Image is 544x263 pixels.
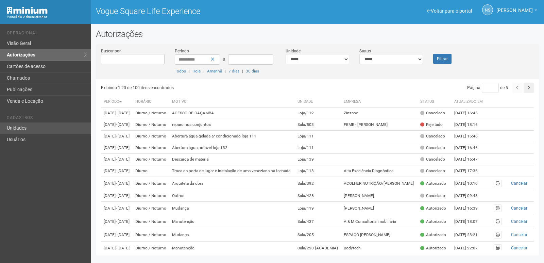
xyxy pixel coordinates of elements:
td: Descarga de material [169,154,295,165]
td: [DATE] [101,242,133,255]
th: Motivo [169,96,295,108]
td: ESPAÇO [PERSON_NAME] [341,228,418,242]
td: [PERSON_NAME] [341,202,418,215]
td: [DATE] 22:07 [452,242,489,255]
span: - [DATE] [116,246,130,250]
td: Manutenção [169,242,295,255]
div: Autorizado [420,181,446,186]
td: [DATE] [101,215,133,228]
th: Atualizado em [452,96,489,108]
span: a [223,56,225,62]
td: [DATE] 16:46 [452,131,489,142]
td: Troca da porta de lugar e instalação de uma veneziana na fachada [169,165,295,177]
span: - [DATE] [116,193,130,198]
td: [DATE] [101,154,133,165]
div: Cancelado [420,133,445,139]
td: Diurno / Noturno [133,202,169,215]
button: Cancelar [507,180,531,187]
div: Rejeitado [420,122,443,128]
span: - [DATE] [116,157,130,162]
td: Mudança [169,228,295,242]
button: Cancelar [507,231,531,239]
td: [DATE] 10:10 [452,177,489,190]
td: Diurno / Noturno [133,228,169,242]
a: [PERSON_NAME] [496,9,537,14]
span: - [DATE] [116,181,130,186]
th: Status [418,96,452,108]
div: Autorizado [420,245,446,251]
td: Arquiteta da obra [169,177,295,190]
td: ACOLHER NUTRIÇÃO/[PERSON_NAME] [341,177,418,190]
td: Alta Excelência Diagnóstica [341,165,418,177]
td: Diurno / Noturno [133,108,169,119]
th: Horário [133,96,169,108]
span: - [DATE] [116,134,130,138]
th: Empresa [341,96,418,108]
div: Cancelado [420,110,445,116]
span: | [242,69,243,73]
div: Cancelado [420,145,445,151]
a: 7 dias [228,69,239,73]
h1: Vogue Square Life Experience [96,7,312,16]
td: [DATE] [101,165,133,177]
td: ACESSO DE CAÇAMBA [169,108,295,119]
td: [DATE] [101,142,133,154]
td: [DATE] [101,131,133,142]
a: 30 dias [246,69,259,73]
div: Cancelado [420,157,445,162]
span: Página de 5 [467,85,508,90]
label: Período [175,48,189,54]
td: Sala/290 (ACADEMIA) [295,242,341,255]
div: Cancelado [420,168,445,174]
td: Loja/139 [295,154,341,165]
td: [PERSON_NAME] [341,190,418,202]
span: - [DATE] [116,206,130,211]
span: | [225,69,226,73]
button: Cancelar [507,204,531,212]
td: [DATE] 23:21 [452,228,489,242]
div: Autorizado [420,206,446,211]
span: - [DATE] [116,111,130,115]
td: Sala/205 [295,228,341,242]
td: Diurno / Noturno [133,190,169,202]
th: Período [101,96,133,108]
img: Minium [7,7,48,14]
td: Mudança [169,202,295,215]
td: [DATE] 09:43 [452,190,489,202]
div: Exibindo 1-20 de 100 itens encontrados [101,83,319,93]
td: Bodytech [341,242,418,255]
div: Painel do Administrador [7,14,86,20]
td: Loja/113 [295,165,341,177]
td: [DATE] 17:36 [452,165,489,177]
td: [DATE] [101,202,133,215]
td: Diurno / Noturno [133,242,169,255]
td: [DATE] [101,119,133,131]
td: [DATE] 18:07 [452,215,489,228]
span: - [DATE] [116,232,130,237]
div: Cancelado [420,193,445,199]
td: [DATE] 16:47 [452,154,489,165]
td: Diurno / Noturno [133,154,169,165]
li: Operacional [7,31,86,38]
a: Amanhã [207,69,222,73]
td: Loja/111 [295,131,341,142]
td: [DATE] [101,177,133,190]
div: Autorizado [420,232,446,238]
td: Sala/437 [295,215,341,228]
a: Todos [175,69,186,73]
span: | [189,69,190,73]
a: NS [482,4,493,15]
td: [DATE] 16:46 [452,142,489,154]
td: Diurno [133,165,169,177]
td: [DATE] 18:16 [452,119,489,131]
td: [DATE] [101,190,133,202]
button: Cancelar [507,244,531,252]
td: Abertura água gelada ar condicionado loja 111 [169,131,295,142]
a: Hoje [192,69,201,73]
td: Sala/428 [295,190,341,202]
button: Filtrar [433,54,452,64]
span: - [DATE] [116,219,130,224]
td: Loja/112 [295,108,341,119]
label: Unidade [286,48,301,54]
label: Buscar por [101,48,121,54]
